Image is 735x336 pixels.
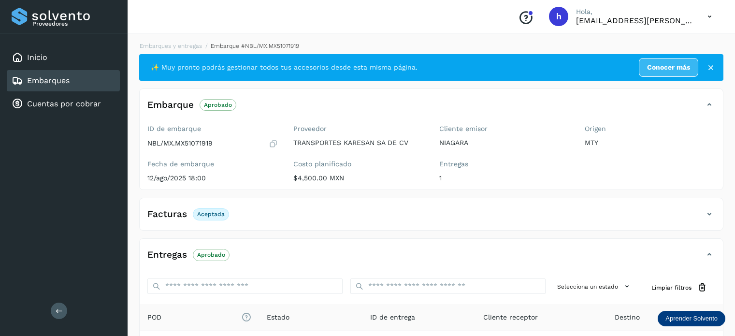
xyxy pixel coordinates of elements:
span: Cliente receptor [483,312,538,322]
span: Embarque #NBL/MX.MX51071919 [211,43,299,49]
a: Embarques [27,76,70,85]
label: Origen [585,125,715,133]
span: Estado [267,312,289,322]
span: Limpiar filtros [651,283,692,292]
span: Destino [615,312,640,322]
label: Costo planificado [293,160,424,168]
div: FacturasAceptada [140,206,723,230]
p: 1 [439,174,570,182]
nav: breadcrumb [139,42,723,50]
div: Embarques [7,70,120,91]
p: TRANSPORTES KARESAN SA DE CV [293,139,424,147]
h4: Facturas [147,209,187,220]
label: Entregas [439,160,570,168]
span: ✨ Muy pronto podrás gestionar todos tus accesorios desde esta misma página. [151,62,418,73]
label: Cliente emisor [439,125,570,133]
span: POD [147,312,251,322]
label: Proveedor [293,125,424,133]
a: Inicio [27,53,47,62]
label: Fecha de embarque [147,160,278,168]
label: ID de embarque [147,125,278,133]
p: 12/ago/2025 18:00 [147,174,278,182]
button: Limpiar filtros [644,278,715,296]
div: EmbarqueAprobado [140,97,723,121]
p: MTY [585,139,715,147]
span: ID de entrega [370,312,415,322]
h4: Entregas [147,249,187,261]
p: NBL/MX.MX51071919 [147,139,213,147]
p: Aprender Solvento [665,315,718,322]
a: Embarques y entregas [140,43,202,49]
div: Inicio [7,47,120,68]
p: Hola, [576,8,692,16]
div: Cuentas por cobrar [7,93,120,115]
p: Aceptada [197,211,225,218]
a: Conocer más [639,58,698,77]
a: Cuentas por cobrar [27,99,101,108]
div: EntregasAprobado [140,247,723,271]
div: Aprender Solvento [658,311,725,326]
p: Aprobado [204,102,232,108]
p: Proveedores [32,20,116,27]
p: Aprobado [197,251,225,258]
button: Selecciona un estado [553,278,636,294]
p: NIAGARA [439,139,570,147]
p: hpichardo@karesan.com.mx [576,16,692,25]
p: $4,500.00 MXN [293,174,424,182]
h4: Embarque [147,100,194,111]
